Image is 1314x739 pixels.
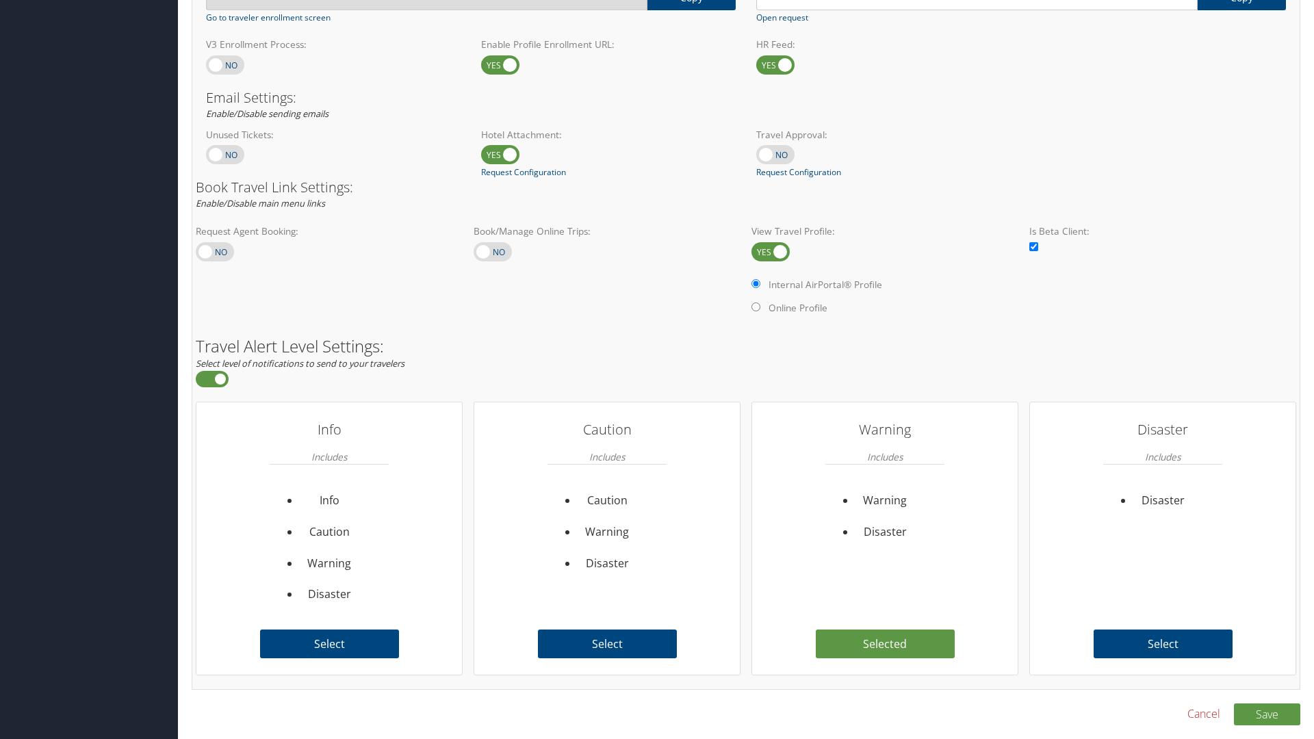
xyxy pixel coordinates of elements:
em: Select level of notifications to send to your travelers [196,357,404,369]
li: Warning [855,485,915,517]
li: Caution [578,485,637,517]
li: Warning [578,517,637,548]
a: Request Configuration [756,166,841,179]
li: Disaster [300,579,359,610]
a: Cancel [1187,705,1220,722]
label: Is Beta Client: [1029,224,1296,238]
label: Unused Tickets: [206,128,461,142]
label: Travel Approval: [756,128,1011,142]
a: Open request [756,12,808,24]
h3: Info [270,416,389,443]
label: Selected [816,630,955,658]
label: Select [260,630,399,658]
label: Book/Manage Online Trips: [474,224,740,238]
label: View Travel Profile: [751,224,1018,238]
h3: Disaster [1103,416,1222,443]
label: Select [538,630,677,658]
h3: Book Travel Link Settings: [196,181,1296,194]
em: Enable/Disable sending emails [206,107,328,120]
em: Includes [589,443,625,470]
h2: Travel Alert Level Settings: [196,338,1296,354]
button: Save [1234,703,1300,725]
a: Request Configuration [481,166,566,179]
label: Hotel Attachment: [481,128,736,142]
h3: Caution [547,416,667,443]
li: Warning [300,548,359,580]
h3: Email Settings: [206,91,1286,105]
label: Enable Profile Enrollment URL: [481,38,736,51]
h3: Warning [825,416,944,443]
label: Request Agent Booking: [196,224,463,238]
em: Enable/Disable main menu links [196,197,325,209]
li: Caution [300,517,359,548]
a: Go to traveler enrollment screen [206,12,331,24]
li: Disaster [1133,485,1193,517]
em: Includes [867,443,903,470]
label: Internal AirPortal® Profile [769,278,882,291]
label: V3 Enrollment Process: [206,38,461,51]
label: HR Feed: [756,38,1011,51]
em: Includes [311,443,347,470]
em: Includes [1145,443,1181,470]
label: Online Profile [769,301,827,315]
li: Info [300,485,359,517]
li: Disaster [578,548,637,580]
li: Disaster [855,517,915,548]
label: Select [1094,630,1233,658]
